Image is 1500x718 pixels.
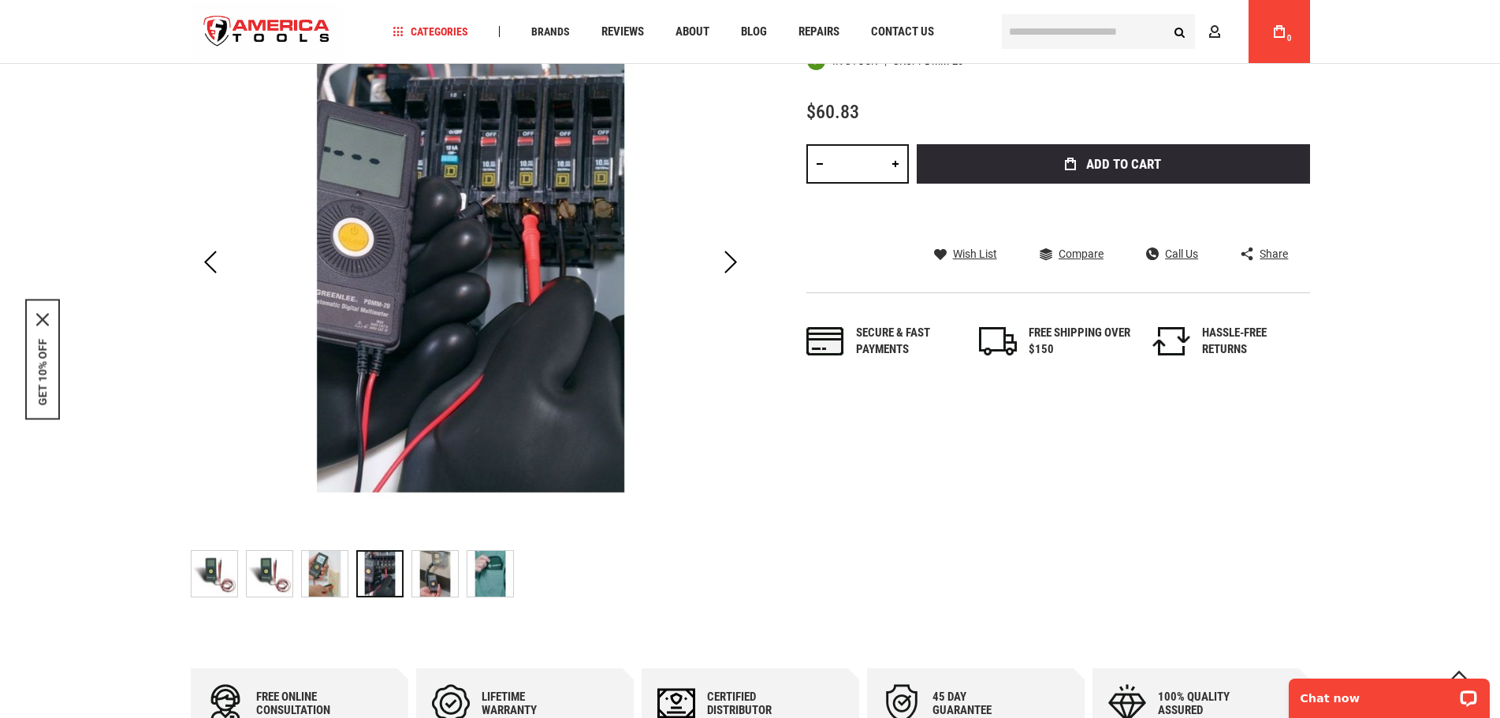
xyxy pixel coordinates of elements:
[806,101,859,123] span: $60.83
[594,21,651,43] a: Reviews
[412,551,458,597] img: GREENLEE PDMM-20 POCKET MULTIMETER, 450V
[385,21,475,43] a: Categories
[1165,248,1198,259] span: Call Us
[191,542,246,605] div: GREENLEE PDMM-20 POCKET MULTIMETER, 450V
[246,542,301,605] div: GREENLEE PDMM-20 POCKET MULTIMETER, 450V
[191,2,344,61] img: America Tools
[601,26,644,38] span: Reviews
[791,21,847,43] a: Repairs
[1040,247,1104,261] a: Compare
[953,248,997,259] span: Wish List
[247,551,292,597] img: GREENLEE PDMM-20 POCKET MULTIMETER, 450V
[36,338,49,405] button: GET 10% OFF
[36,313,49,326] button: Close
[932,690,1027,717] div: 45 day Guarantee
[668,21,717,43] a: About
[856,325,958,359] div: Secure & fast payments
[301,542,356,605] div: GREENLEE PDMM-20 POCKET MULTIMETER, 450V
[302,551,348,597] img: GREENLEE PDMM-20 POCKET MULTIMETER, 450V
[393,26,468,37] span: Categories
[1059,248,1104,259] span: Compare
[356,542,411,605] div: GREENLEE PDMM-20 POCKET MULTIMETER, 450V
[1260,248,1288,259] span: Share
[192,551,237,597] img: GREENLEE PDMM-20 POCKET MULTIMETER, 450V
[531,26,570,37] span: Brands
[1152,327,1190,355] img: returns
[411,542,467,605] div: GREENLEE PDMM-20 POCKET MULTIMETER, 450V
[1287,34,1292,43] span: 0
[741,26,767,38] span: Blog
[1165,17,1195,47] button: Search
[871,26,934,38] span: Contact Us
[864,21,941,43] a: Contact Us
[832,56,877,66] span: In stock
[467,551,513,597] img: GREENLEE PDMM-20 POCKET MULTIMETER, 450V
[917,144,1310,184] button: Add to Cart
[676,26,709,38] span: About
[707,690,802,717] div: Certified Distributor
[918,56,963,66] div: PDMM-20
[979,327,1017,355] img: shipping
[798,26,839,38] span: Repairs
[482,690,576,717] div: Lifetime warranty
[1146,247,1198,261] a: Call Us
[1086,158,1161,171] span: Add to Cart
[914,188,1313,234] iframe: Secure express checkout frame
[1202,325,1305,359] div: HASSLE-FREE RETURNS
[467,542,514,605] div: GREENLEE PDMM-20 POCKET MULTIMETER, 450V
[524,21,577,43] a: Brands
[806,327,844,355] img: payments
[256,690,351,717] div: Free online consultation
[1158,690,1252,717] div: 100% quality assured
[1029,325,1131,359] div: FREE SHIPPING OVER $150
[191,2,344,61] a: store logo
[893,56,918,66] strong: SKU
[934,247,997,261] a: Wish List
[734,21,774,43] a: Blog
[36,313,49,326] svg: close icon
[1279,668,1500,718] iframe: LiveChat chat widget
